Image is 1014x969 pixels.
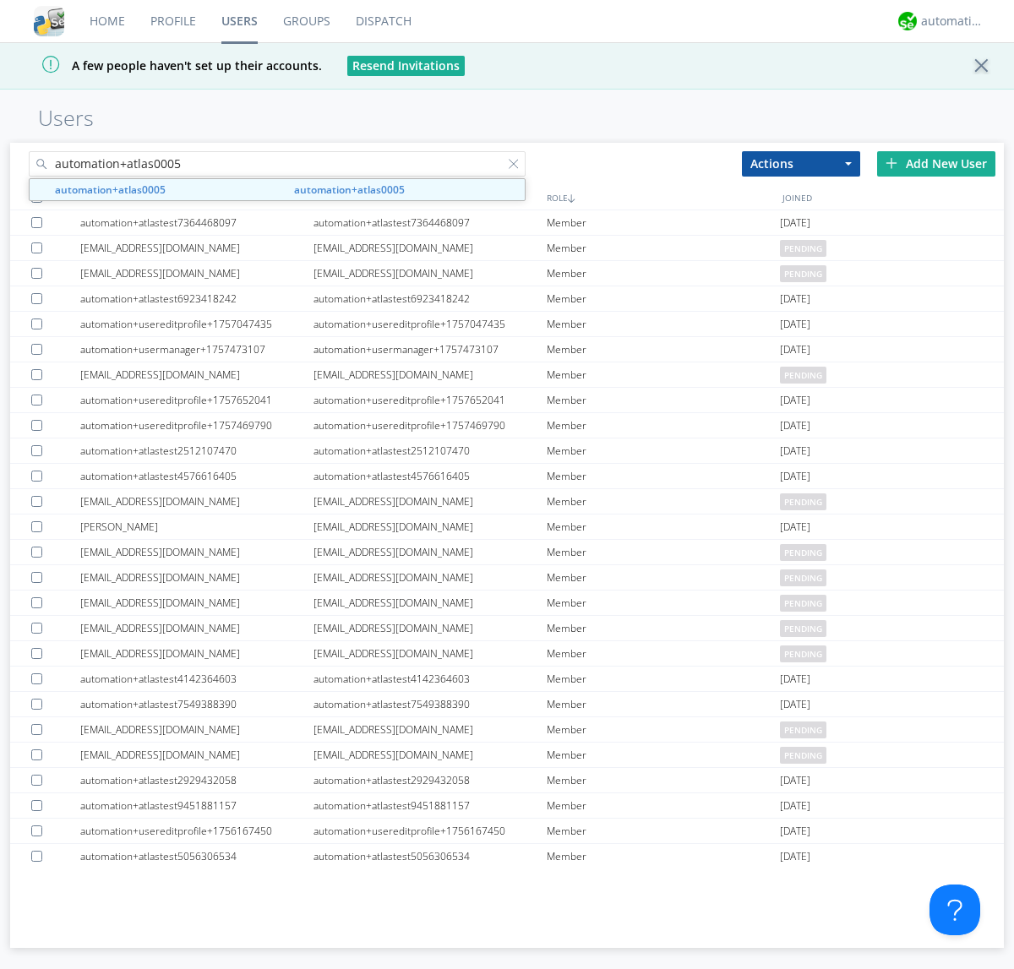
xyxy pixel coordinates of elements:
div: Member [547,844,780,868]
div: Member [547,641,780,666]
div: [EMAIL_ADDRESS][DOMAIN_NAME] [80,743,313,767]
div: Member [547,819,780,843]
div: [EMAIL_ADDRESS][DOMAIN_NAME] [80,717,313,742]
div: automation+atlastest4576616405 [313,464,547,488]
div: automation+usereditprofile+1756167450 [313,819,547,843]
div: automation+atlastest2512107470 [80,438,313,463]
div: Member [547,692,780,716]
div: Member [547,261,780,286]
a: automation+atlastest7549388390automation+atlastest7549388390Member[DATE] [10,692,1004,717]
div: Member [547,514,780,539]
a: [EMAIL_ADDRESS][DOMAIN_NAME][EMAIL_ADDRESS][DOMAIN_NAME]Memberpending [10,591,1004,616]
div: [EMAIL_ADDRESS][DOMAIN_NAME] [313,565,547,590]
div: Member [547,540,780,564]
div: automation+atlastest4142364603 [313,667,547,691]
a: automation+atlastest2929432058automation+atlastest2929432058Member[DATE] [10,768,1004,793]
a: automation+atlastest7364468097automation+atlastest7364468097Member[DATE] [10,210,1004,236]
span: pending [780,620,826,637]
div: Member [547,362,780,387]
strong: automation+atlas0005 [294,182,405,197]
div: Member [547,793,780,818]
div: automation+atlastest7364468097 [80,210,313,235]
span: [DATE] [780,286,810,312]
iframe: Toggle Customer Support [929,885,980,935]
a: automation+atlastest6923418242automation+atlastest6923418242Member[DATE] [10,286,1004,312]
div: Member [547,286,780,311]
div: Member [547,591,780,615]
div: automation+usereditprofile+1757047435 [80,312,313,336]
a: [EMAIL_ADDRESS][DOMAIN_NAME][EMAIL_ADDRESS][DOMAIN_NAME]Memberpending [10,641,1004,667]
div: automation+atlastest9451881157 [80,793,313,818]
span: pending [780,367,826,384]
div: automation+usereditprofile+1757652041 [80,388,313,412]
span: pending [780,493,826,510]
a: automation+usereditprofile+1757047435automation+usereditprofile+1757047435Member[DATE] [10,312,1004,337]
div: [EMAIL_ADDRESS][DOMAIN_NAME] [313,616,547,640]
span: pending [780,747,826,764]
span: pending [780,569,826,586]
span: [DATE] [780,464,810,489]
a: [EMAIL_ADDRESS][DOMAIN_NAME][EMAIL_ADDRESS][DOMAIN_NAME]Memberpending [10,489,1004,514]
span: [DATE] [780,388,810,413]
div: Member [547,616,780,640]
div: [EMAIL_ADDRESS][DOMAIN_NAME] [80,565,313,590]
a: automation+atlastest4576616405automation+atlastest4576616405Member[DATE] [10,464,1004,489]
span: [DATE] [780,438,810,464]
a: automation+atlastest2512107470automation+atlastest2512107470Member[DATE] [10,438,1004,464]
div: automation+usermanager+1757473107 [80,337,313,362]
a: [EMAIL_ADDRESS][DOMAIN_NAME][EMAIL_ADDRESS][DOMAIN_NAME]Memberpending [10,717,1004,743]
div: automation+atlastest5056306534 [313,844,547,868]
div: automation+usereditprofile+1757047435 [313,312,547,336]
span: pending [780,595,826,612]
a: automation+atlastest5056306534automation+atlastest5056306534Member[DATE] [10,844,1004,869]
div: Member [547,743,780,767]
div: [PERSON_NAME] [80,514,313,539]
a: automation+usereditprofile+1756167450automation+usereditprofile+1756167450Member[DATE] [10,819,1004,844]
span: [DATE] [780,210,810,236]
div: [EMAIL_ADDRESS][DOMAIN_NAME] [313,261,547,286]
div: [EMAIL_ADDRESS][DOMAIN_NAME] [80,591,313,615]
div: [EMAIL_ADDRESS][DOMAIN_NAME] [80,362,313,387]
img: cddb5a64eb264b2086981ab96f4c1ba7 [34,6,64,36]
div: [EMAIL_ADDRESS][DOMAIN_NAME] [80,261,313,286]
div: automation+usermanager+1757473107 [313,337,547,362]
span: [DATE] [780,768,810,793]
div: automation+atlas [921,13,984,30]
span: [DATE] [780,337,810,362]
div: automation+atlastest4576616405 [80,464,313,488]
div: [EMAIL_ADDRESS][DOMAIN_NAME] [313,540,547,564]
span: [DATE] [780,667,810,692]
div: automation+atlastest5056306534 [80,844,313,868]
div: automation+atlastest2929432058 [80,768,313,792]
span: [DATE] [780,413,810,438]
div: [EMAIL_ADDRESS][DOMAIN_NAME] [313,717,547,742]
button: Actions [742,151,860,177]
div: automation+atlastest6923418242 [313,286,547,311]
div: automation+atlastest4142364603 [80,667,313,691]
div: automation+atlastest2929432058 [313,768,547,792]
div: automation+usereditprofile+1757652041 [313,388,547,412]
a: automation+usereditprofile+1757652041automation+usereditprofile+1757652041Member[DATE] [10,388,1004,413]
span: [DATE] [780,819,810,844]
div: Member [547,438,780,463]
a: automation+atlastest4142364603automation+atlastest4142364603Member[DATE] [10,667,1004,692]
div: Add New User [877,151,995,177]
div: Member [547,210,780,235]
div: [EMAIL_ADDRESS][DOMAIN_NAME] [80,616,313,640]
span: pending [780,544,826,561]
span: pending [780,240,826,257]
div: Member [547,236,780,260]
div: automation+atlastest2512107470 [313,438,547,463]
strong: automation+atlas0005 [55,182,166,197]
div: Member [547,489,780,514]
div: Member [547,667,780,691]
span: [DATE] [780,312,810,337]
div: [EMAIL_ADDRESS][DOMAIN_NAME] [313,514,547,539]
span: pending [780,721,826,738]
div: Member [547,312,780,336]
div: automation+usereditprofile+1757469790 [313,413,547,438]
div: [EMAIL_ADDRESS][DOMAIN_NAME] [313,743,547,767]
a: [PERSON_NAME][EMAIL_ADDRESS][DOMAIN_NAME]Member[DATE] [10,514,1004,540]
div: Member [547,388,780,412]
img: d2d01cd9b4174d08988066c6d424eccd [898,12,917,30]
